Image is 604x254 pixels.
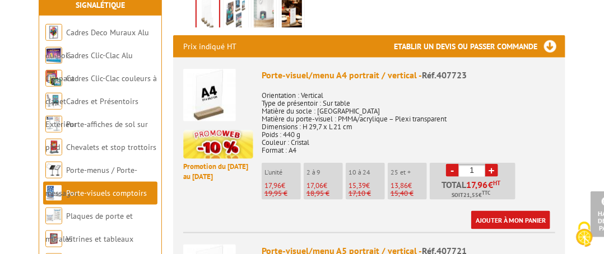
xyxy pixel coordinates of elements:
[183,69,236,121] img: Porte-visuel/menu A4 portrait / vertical
[264,168,301,176] p: L'unité
[349,182,385,190] p: €
[570,220,598,248] img: Cookies (fenêtre modale)
[66,142,156,152] a: Chevalets et stop trottoirs
[306,190,343,197] p: 18,95 €
[45,165,137,198] a: Porte-menus / Porte-messages
[66,188,147,198] a: Porte-visuels comptoirs
[306,182,343,190] p: €
[349,168,385,176] p: 10 à 24
[464,191,479,200] span: 21,55
[391,181,408,190] span: 13,86
[391,182,427,190] p: €
[394,35,565,58] h3: Etablir un devis ou passer commande
[183,35,236,58] p: Prix indiqué HT
[264,190,301,197] p: 19,95 €
[45,119,148,152] a: Porte-affiches de sol sur pied
[471,211,550,229] a: Ajouter à mon panier
[264,182,301,190] p: €
[391,168,427,176] p: 25 et +
[482,190,491,196] sup: TTC
[489,180,494,189] span: €
[45,211,133,244] a: Plaques de porte et murales
[45,27,149,60] a: Cadres Deco Muraux Alu ou Bois
[45,162,62,178] img: Porte-menus / Porte-messages
[45,50,133,83] a: Cadres Clic-Clac Alu Clippant
[391,190,427,197] p: 15,40 €
[183,162,253,182] p: Promotion du [DATE] au [DATE]
[433,180,515,200] p: Total
[306,168,343,176] p: 2 à 9
[306,181,323,190] span: 17,06
[494,179,501,187] sup: HT
[45,208,62,224] img: Plaques de porte et murales
[349,181,366,190] span: 15,39
[452,191,491,200] span: Soit €
[45,24,62,41] img: Cadres Deco Muraux Alu ou Bois
[262,84,555,154] p: Orientation : Vertical Type de présentoir : Sur table Matière du socle : [GEOGRAPHIC_DATA] Matièr...
[565,216,604,254] button: Cookies (fenêtre modale)
[446,164,459,177] a: -
[262,69,555,82] div: Porte-visuel/menu A4 portrait / vertical -
[45,96,138,129] a: Cadres et Présentoirs Extérieur
[467,180,489,189] span: 17,96
[183,130,253,159] img: promotion
[264,181,281,190] span: 17,96
[45,73,157,106] a: Cadres Clic-Clac couleurs à clapet
[349,190,385,197] p: 17,10 €
[422,69,467,81] span: Réf.407723
[485,164,498,177] a: +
